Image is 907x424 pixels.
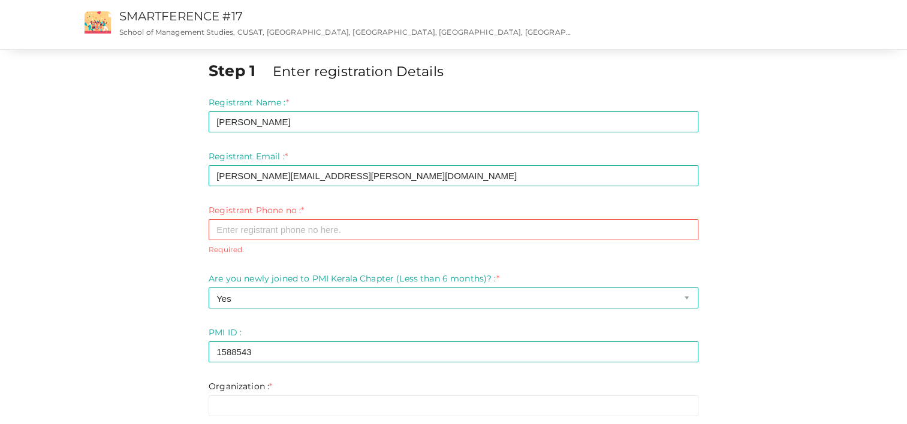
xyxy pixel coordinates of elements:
[209,272,499,284] label: Are you newly joined to PMI Kerala Chapter (Less than 6 months)? :
[85,11,111,34] img: event2.png
[273,62,444,81] label: Enter registration Details
[209,219,698,240] input: Enter registrant phone no here.
[209,60,270,81] label: Step 1
[209,165,698,186] input: Enter registrant email here.
[119,27,573,37] p: School of Management Studies, CUSAT, [GEOGRAPHIC_DATA], [GEOGRAPHIC_DATA], [GEOGRAPHIC_DATA], [GE...
[209,204,304,216] label: Registrant Phone no :
[209,150,288,162] label: Registrant Email :
[209,244,698,255] small: Required.
[119,9,243,23] a: SMARTFERENCE #17
[209,111,698,132] input: Enter registrant name here.
[209,380,272,392] label: Organization :
[209,96,289,108] label: Registrant Name :
[209,326,242,338] label: PMI ID :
